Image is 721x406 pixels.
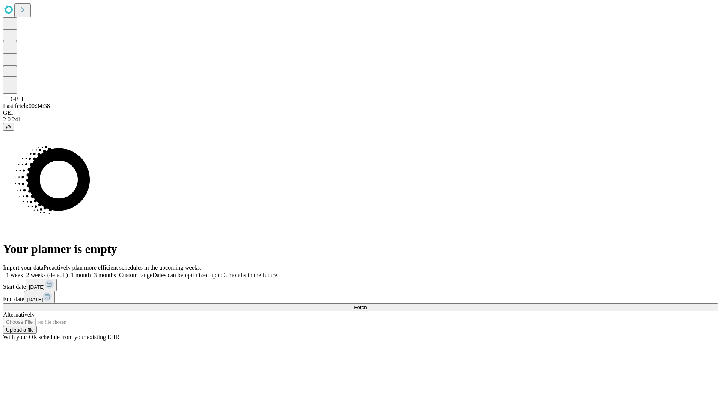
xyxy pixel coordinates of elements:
[71,272,91,278] span: 1 month
[354,304,367,310] span: Fetch
[26,279,57,291] button: [DATE]
[3,334,119,340] span: With your OR schedule from your existing EHR
[152,272,278,278] span: Dates can be optimized up to 3 months in the future.
[3,116,718,123] div: 2.0.241
[6,124,11,130] span: @
[27,297,43,302] span: [DATE]
[29,284,45,290] span: [DATE]
[3,264,44,271] span: Import your data
[24,291,55,303] button: [DATE]
[3,109,718,116] div: GEI
[119,272,152,278] span: Custom range
[3,279,718,291] div: Start date
[3,242,718,256] h1: Your planner is empty
[3,103,50,109] span: Last fetch: 00:34:38
[3,326,37,334] button: Upload a file
[26,272,68,278] span: 2 weeks (default)
[3,291,718,303] div: End date
[94,272,116,278] span: 3 months
[3,123,14,131] button: @
[3,311,35,318] span: Alternatively
[44,264,201,271] span: Proactively plan more efficient schedules in the upcoming weeks.
[6,272,23,278] span: 1 week
[3,303,718,311] button: Fetch
[11,96,23,102] span: GBH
